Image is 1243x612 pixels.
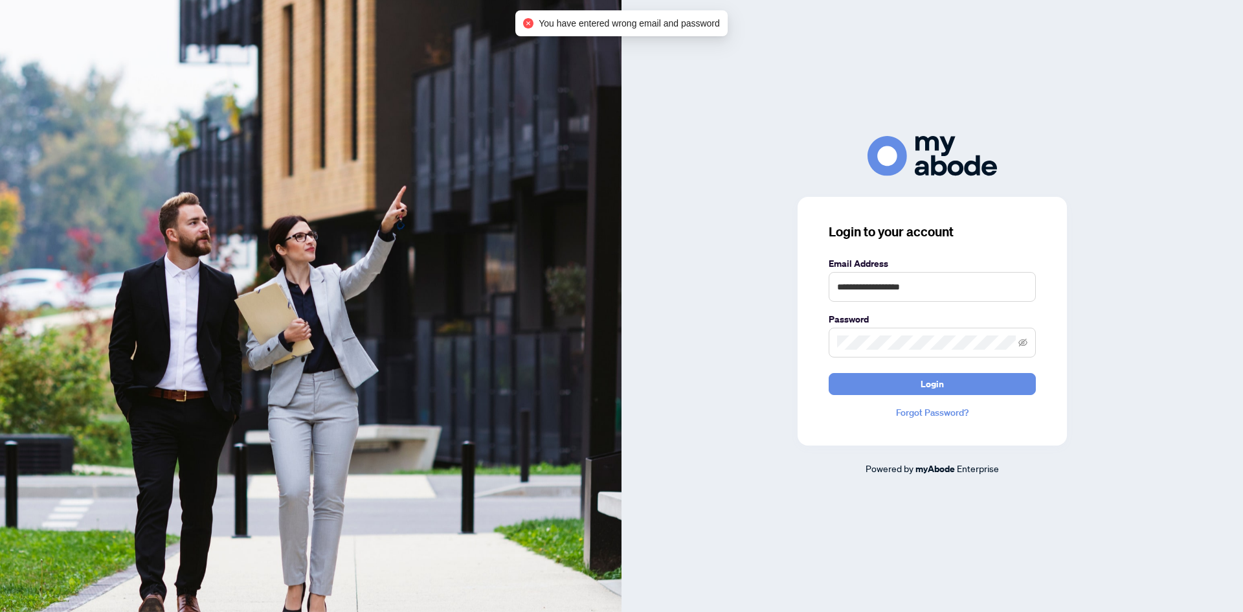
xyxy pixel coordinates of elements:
[829,223,1036,241] h3: Login to your account
[829,256,1036,271] label: Email Address
[523,18,533,28] span: close-circle
[921,374,944,394] span: Login
[866,462,913,474] span: Powered by
[539,16,720,30] span: You have entered wrong email and password
[915,462,955,476] a: myAbode
[829,312,1036,326] label: Password
[829,405,1036,420] a: Forgot Password?
[868,136,997,176] img: ma-logo
[1018,338,1027,347] span: eye-invisible
[829,373,1036,395] button: Login
[957,462,999,474] span: Enterprise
